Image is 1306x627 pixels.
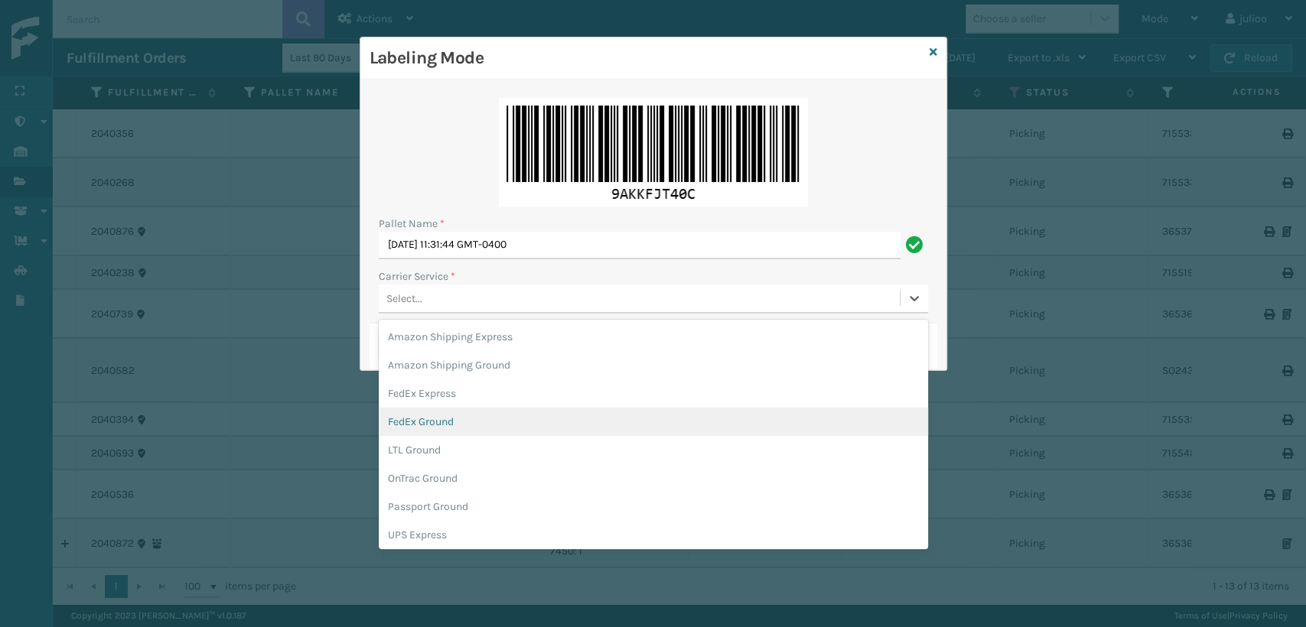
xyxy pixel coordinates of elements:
div: Select... [386,291,422,307]
div: LTL Ground [379,436,928,464]
div: FedEx Express [379,379,928,408]
img: 0xgguQAAAAGSURBVAMAu0wUkNswkkAAAAAASUVORK5CYII= [499,98,808,206]
h3: Labeling Mode [370,47,923,70]
div: UPS Express [379,521,928,549]
div: OnTrac Ground [379,464,928,492]
div: Amazon Shipping Express [379,323,928,351]
div: Amazon Shipping Ground [379,351,928,379]
label: Pallet Name [379,216,445,232]
label: Carrier Service [379,268,455,284]
div: Passport Ground [379,492,928,521]
div: FedEx Ground [379,408,928,436]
